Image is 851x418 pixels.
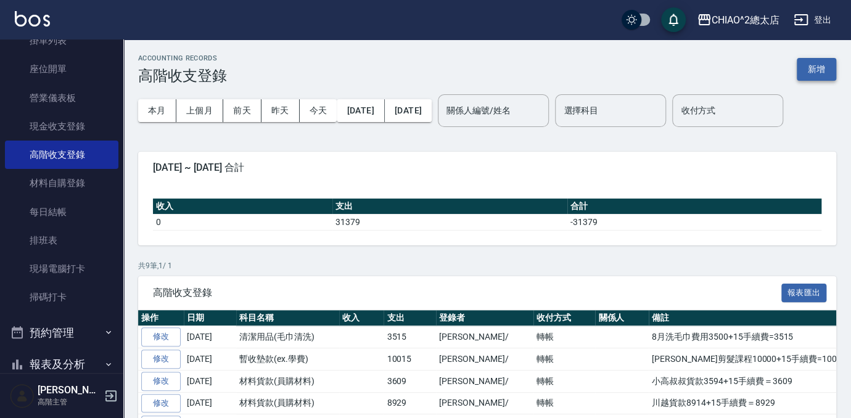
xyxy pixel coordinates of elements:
td: 轉帳 [533,348,596,371]
td: 材料貨款(員購材料) [236,392,339,414]
button: 今天 [300,99,337,122]
button: save [661,7,686,32]
a: 新增 [797,63,836,75]
td: 轉帳 [533,392,596,414]
td: [PERSON_NAME]/ [436,392,533,414]
td: [PERSON_NAME]/ [436,326,533,348]
a: 座位開單 [5,55,118,83]
a: 修改 [141,372,181,391]
th: 收入 [153,199,332,215]
button: [DATE] [385,99,432,122]
img: Person [10,383,35,408]
button: 上個月 [176,99,223,122]
a: 排班表 [5,226,118,255]
a: 高階收支登錄 [5,141,118,169]
td: 10015 [384,348,436,371]
a: 掛單列表 [5,27,118,55]
td: 轉帳 [533,326,596,348]
td: [DATE] [184,326,236,348]
button: 預約管理 [5,317,118,349]
td: [DATE] [184,392,236,414]
a: 修改 [141,394,181,413]
a: 現金收支登錄 [5,112,118,141]
td: 清潔用品(毛巾清洗) [236,326,339,348]
button: 昨天 [261,99,300,122]
button: 本月 [138,99,176,122]
a: 報表匯出 [781,286,827,298]
td: [PERSON_NAME]/ [436,370,533,392]
th: 收入 [339,310,384,326]
button: 新增 [797,58,836,81]
th: 收付方式 [533,310,596,326]
button: 登出 [789,9,836,31]
a: 材料自購登錄 [5,169,118,197]
td: 0 [153,214,332,230]
a: 現場電腦打卡 [5,255,118,283]
img: Logo [15,11,50,27]
p: 共 9 筆, 1 / 1 [138,260,836,271]
th: 支出 [384,310,436,326]
h3: 高階收支登錄 [138,67,227,84]
td: 8929 [384,392,436,414]
button: 報表匯出 [781,284,827,303]
p: 高階主管 [38,396,101,408]
td: -31379 [567,214,821,230]
button: 報表及分析 [5,348,118,380]
a: 每日結帳 [5,198,118,226]
th: 科目名稱 [236,310,339,326]
a: 掃碼打卡 [5,283,118,311]
button: 前天 [223,99,261,122]
th: 合計 [567,199,821,215]
h2: ACCOUNTING RECORDS [138,54,227,62]
td: 3609 [384,370,436,392]
td: [DATE] [184,348,236,371]
h5: [PERSON_NAME] [38,384,101,396]
span: [DATE] ~ [DATE] 合計 [153,162,821,174]
td: 暫收墊款(ex.學費) [236,348,339,371]
td: [PERSON_NAME]/ [436,348,533,371]
button: CHIAO^2總太店 [692,7,784,33]
a: 營業儀表板 [5,84,118,112]
th: 日期 [184,310,236,326]
div: CHIAO^2總太店 [712,12,779,28]
th: 關係人 [595,310,649,326]
td: 31379 [332,214,568,230]
th: 操作 [138,310,184,326]
button: [DATE] [337,99,384,122]
a: 修改 [141,350,181,369]
span: 高階收支登錄 [153,287,781,299]
td: [DATE] [184,370,236,392]
a: 修改 [141,327,181,346]
td: 3515 [384,326,436,348]
th: 登錄者 [436,310,533,326]
td: 材料貨款(員購材料) [236,370,339,392]
td: 轉帳 [533,370,596,392]
th: 支出 [332,199,568,215]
